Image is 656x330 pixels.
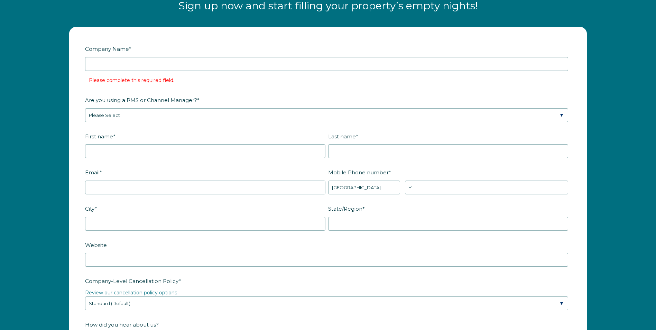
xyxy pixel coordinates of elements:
span: Website [85,240,107,250]
span: State/Region [328,203,362,214]
span: Last name [328,131,356,142]
span: Company Name [85,44,129,54]
a: Review our cancellation policy options [85,290,177,296]
span: How did you hear about us? [85,319,159,330]
span: First name [85,131,113,142]
span: City [85,203,95,214]
span: Company-Level Cancellation Policy [85,276,179,286]
span: Mobile Phone number [328,167,389,178]
label: Please complete this required field. [89,77,174,83]
span: Email [85,167,100,178]
span: Are you using a PMS or Channel Manager? [85,95,197,106]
